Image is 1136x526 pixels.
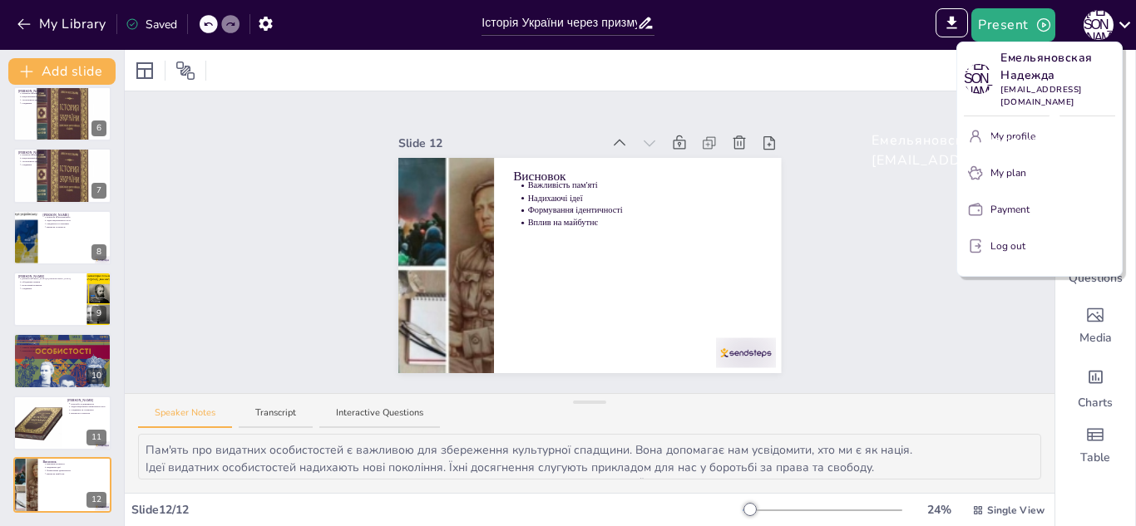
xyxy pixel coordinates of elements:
p: Log out [990,238,1025,253]
p: [EMAIL_ADDRESS][DOMAIN_NAME] [1000,84,1115,109]
div: Емельяновская Надежда [EMAIL_ADDRESS][DOMAIN_NAME] [858,117,1135,184]
p: Емельяновская Надежда [1000,49,1115,84]
p: Payment [990,202,1030,217]
button: Log out [964,233,1115,259]
div: Е [PERSON_NAME] [964,64,994,94]
button: Payment [964,196,1115,223]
